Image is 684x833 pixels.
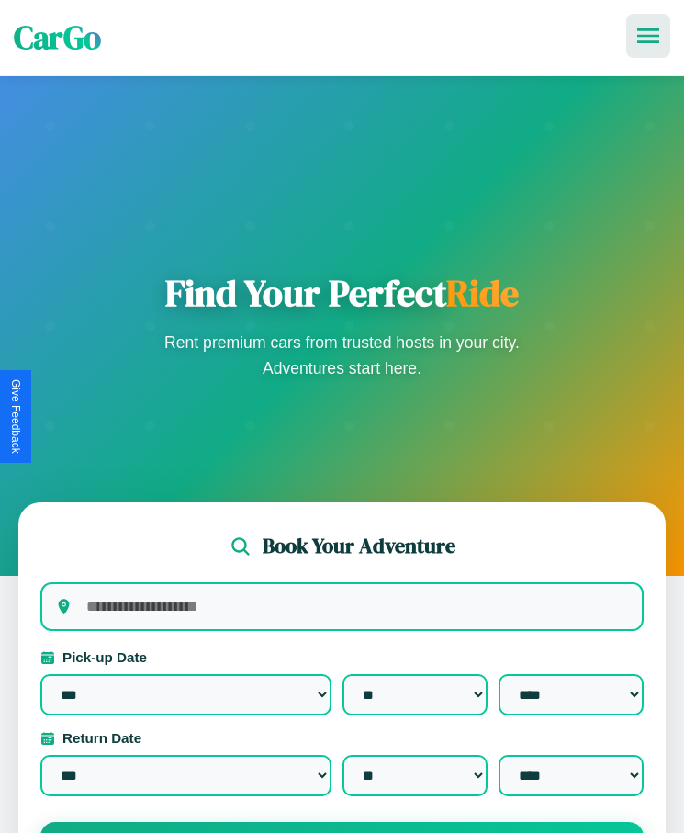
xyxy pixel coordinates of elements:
label: Pick-up Date [40,649,644,665]
span: CarGo [14,16,101,60]
h1: Find Your Perfect [159,271,526,315]
h2: Book Your Adventure [263,532,455,560]
div: Give Feedback [9,379,22,454]
label: Return Date [40,730,644,746]
span: Ride [446,268,519,318]
p: Rent premium cars from trusted hosts in your city. Adventures start here. [159,330,526,381]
